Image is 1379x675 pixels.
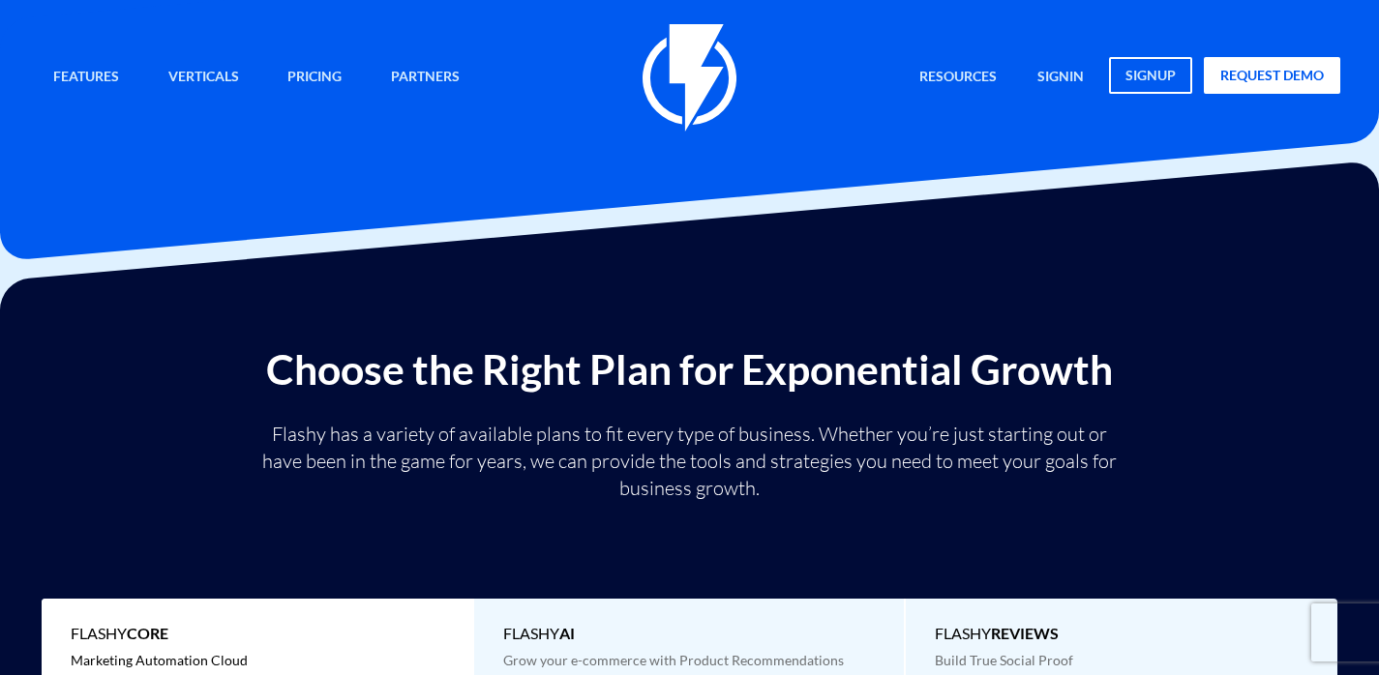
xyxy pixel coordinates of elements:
[1204,57,1340,94] a: request demo
[935,623,1308,645] span: Flashy
[1109,57,1192,94] a: signup
[71,652,248,668] span: Marketing Automation Cloud
[39,57,134,99] a: Features
[15,346,1364,392] h2: Choose the Right Plan for Exponential Growth
[376,57,474,99] a: Partners
[503,652,844,668] span: Grow your e-commerce with Product Recommendations
[935,652,1073,668] span: Build True Social Proof
[273,57,356,99] a: Pricing
[559,624,575,642] b: AI
[991,624,1059,642] b: REVIEWS
[255,421,1125,502] p: Flashy has a variety of available plans to fit every type of business. Whether you’re just starti...
[503,623,876,645] span: Flashy
[905,57,1011,99] a: Resources
[154,57,254,99] a: Verticals
[1023,57,1098,99] a: signin
[71,623,443,645] span: Flashy
[127,624,168,642] b: Core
